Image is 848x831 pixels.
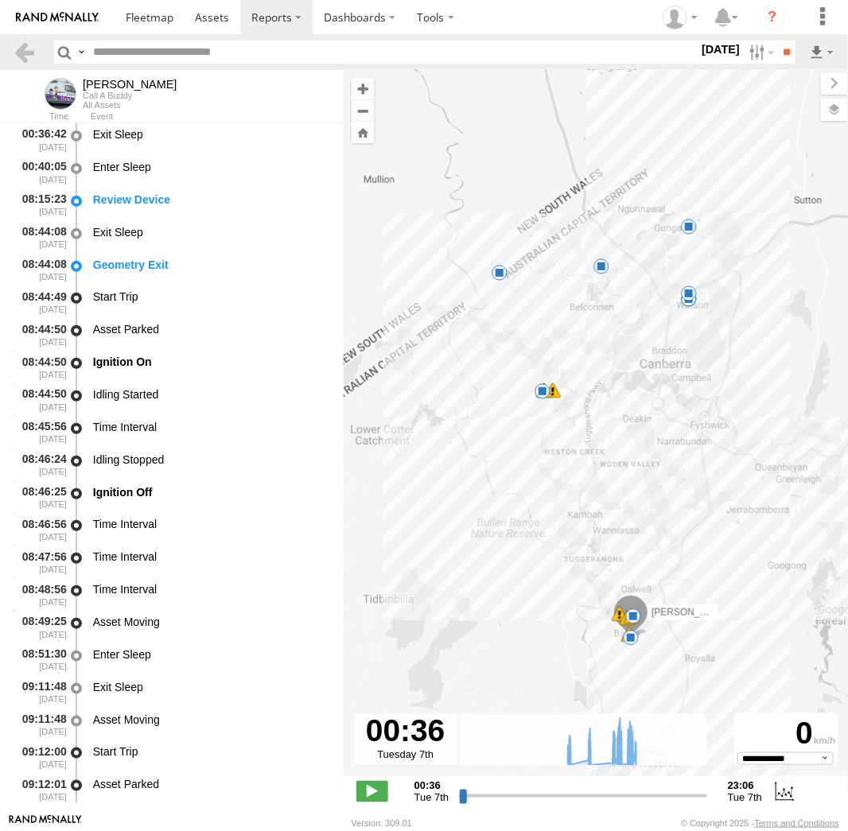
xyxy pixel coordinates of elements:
[681,818,839,828] div: © Copyright 2025 -
[13,580,68,609] div: 08:48:56 [DATE]
[13,710,68,740] div: 09:11:48 [DATE]
[91,113,344,121] div: Event
[13,320,68,349] div: 08:44:50 [DATE]
[352,818,412,828] div: Version: 309.01
[728,779,762,791] strong: 23:06
[755,818,839,828] a: Terms and Conditions
[93,225,329,239] div: Exit Sleep
[652,607,730,618] span: [PERSON_NAME]
[13,223,68,252] div: 08:44:08 [DATE]
[13,743,68,772] div: 09:12:00 [DATE]
[13,417,68,447] div: 08:45:56 [DATE]
[93,485,329,499] div: Ignition Off
[657,6,703,29] div: Helen Mason
[13,190,68,219] div: 08:15:23 [DATE]
[83,78,177,91] div: Tom - View Asset History
[13,450,68,480] div: 08:46:24 [DATE]
[13,775,68,804] div: 09:12:01 [DATE]
[13,547,68,577] div: 08:47:56 [DATE]
[356,781,388,802] label: Play/Stop
[83,100,177,110] div: All Assets
[728,791,762,803] span: Tue 7th Oct 2025
[13,385,68,414] div: 08:44:50 [DATE]
[93,713,329,727] div: Asset Moving
[13,515,68,545] div: 08:46:56 [DATE]
[93,127,329,142] div: Exit Sleep
[93,322,329,336] div: Asset Parked
[13,125,68,154] div: 00:36:42 [DATE]
[352,99,374,122] button: Zoom out
[13,678,68,707] div: 09:11:48 [DATE]
[93,160,329,174] div: Enter Sleep
[9,815,82,831] a: Visit our Website
[93,420,329,434] div: Time Interval
[698,41,743,58] label: [DATE]
[13,612,68,642] div: 08:49:25 [DATE]
[93,615,329,629] div: Asset Moving
[93,517,329,531] div: Time Interval
[743,41,777,64] label: Search Filter Options
[93,582,329,596] div: Time Interval
[13,255,68,285] div: 08:44:08 [DATE]
[93,744,329,759] div: Start Trip
[352,78,374,99] button: Zoom in
[93,355,329,369] div: Ignition On
[93,777,329,791] div: Asset Parked
[13,41,36,64] a: Back to previous Page
[93,387,329,402] div: Idling Started
[93,647,329,662] div: Enter Sleep
[93,192,329,207] div: Review Device
[760,5,785,30] i: ?
[75,41,88,64] label: Search Query
[414,779,449,791] strong: 00:36
[83,91,177,100] div: Call A Buddy
[737,716,835,752] div: 0
[13,483,68,512] div: 08:46:25 [DATE]
[93,549,329,564] div: Time Interval
[13,157,68,187] div: 00:40:05 [DATE]
[93,289,329,304] div: Start Trip
[414,791,449,803] span: Tue 7th Oct 2025
[93,680,329,694] div: Exit Sleep
[13,288,68,317] div: 08:44:49 [DATE]
[808,41,835,64] label: Export results as...
[13,113,68,121] div: Time
[93,452,329,467] div: Idling Stopped
[352,122,374,143] button: Zoom Home
[16,12,99,23] img: rand-logo.svg
[13,645,68,674] div: 08:51:30 [DATE]
[13,352,68,382] div: 08:44:50 [DATE]
[93,258,329,272] div: Geometry Exit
